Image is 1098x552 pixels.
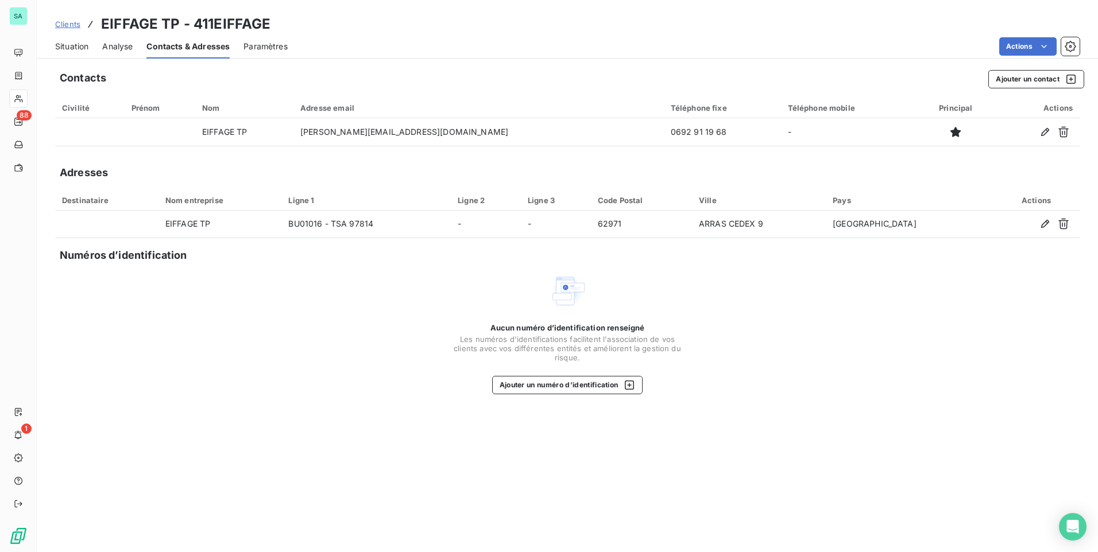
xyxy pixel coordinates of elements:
[146,41,230,52] span: Contacts & Adresses
[288,196,444,205] div: Ligne 1
[664,118,781,146] td: 0692 91 19 68
[202,103,287,112] div: Nom
[598,196,685,205] div: Code Postal
[243,41,288,52] span: Paramètres
[833,196,986,205] div: Pays
[521,211,591,238] td: -
[62,196,152,205] div: Destinataire
[102,41,133,52] span: Analyse
[671,103,774,112] div: Téléphone fixe
[451,211,521,238] td: -
[132,103,188,112] div: Prénom
[281,211,451,238] td: BU01016 - TSA 97814
[692,211,826,238] td: ARRAS CEDEX 9
[781,118,917,146] td: -
[60,70,106,86] h5: Contacts
[21,423,32,434] span: 1
[826,211,993,238] td: [GEOGRAPHIC_DATA]
[699,196,819,205] div: Ville
[490,323,645,332] span: Aucun numéro d’identification renseigné
[528,196,584,205] div: Ligne 3
[788,103,910,112] div: Téléphone mobile
[453,335,682,362] span: Les numéros d'identifications facilitent l'association de vos clients avec vos différentes entité...
[591,211,692,238] td: 62971
[300,103,657,112] div: Adresse email
[999,37,1057,56] button: Actions
[158,211,282,238] td: EIFFAGE TP
[1002,103,1073,112] div: Actions
[988,70,1084,88] button: Ajouter un contact
[60,247,187,263] h5: Numéros d’identification
[55,41,88,52] span: Situation
[55,20,80,29] span: Clients
[923,103,988,112] div: Principal
[101,14,270,34] h3: EIFFAGE TP - 411EIFFAGE
[549,273,586,309] img: Empty state
[60,165,108,181] h5: Adresses
[9,7,28,25] div: SA
[165,196,275,205] div: Nom entreprise
[293,118,664,146] td: [PERSON_NAME][EMAIL_ADDRESS][DOMAIN_NAME]
[17,110,32,120] span: 88
[195,118,293,146] td: EIFFAGE TP
[458,196,514,205] div: Ligne 2
[492,376,643,394] button: Ajouter un numéro d’identification
[1000,196,1073,205] div: Actions
[9,527,28,545] img: Logo LeanPay
[55,18,80,30] a: Clients
[1059,513,1087,541] div: Open Intercom Messenger
[62,103,118,112] div: Civilité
